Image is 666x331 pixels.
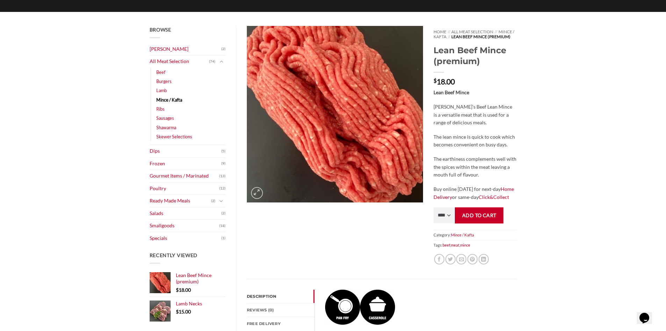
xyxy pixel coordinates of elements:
[448,34,450,39] span: //
[176,287,179,293] span: $
[448,29,450,34] span: //
[460,243,470,247] a: mince
[456,254,466,264] a: Email to a Friend
[451,243,459,247] a: meat
[434,45,516,67] h1: Lean Beef Mince (premium)
[455,207,503,223] button: Add to cart
[176,272,226,285] a: Lean Beef Mince (premium)
[251,187,263,199] a: Zoom
[150,170,220,182] a: Gourmet Items / Marinated
[434,29,514,39] a: Mince / Kafta
[443,243,450,247] a: beef
[209,56,215,67] span: (74)
[221,208,225,219] span: (2)
[434,133,516,149] p: The lean mince is quick to cook which becomes convenient on busy days.
[445,254,456,264] a: Share on Twitter
[434,254,444,264] a: Share on Facebook
[156,77,172,86] a: Burgers
[434,29,446,34] a: Home
[176,301,226,307] a: Lamb Necks
[434,230,516,240] span: Category:
[219,171,225,181] span: (13)
[479,254,489,264] a: Share on LinkedIn
[221,233,225,243] span: (1)
[156,86,167,95] a: Lamb
[150,232,222,244] a: Specials
[156,132,192,141] a: Skewer Selections
[221,158,225,169] span: (9)
[150,55,209,68] a: All Meat Selection
[150,195,212,207] a: Ready Made Meals
[176,287,191,293] bdi: 18.00
[434,77,455,86] bdi: 18.00
[221,146,225,157] span: (5)
[434,186,514,200] a: Home Delivery
[467,254,478,264] a: Pin on Pinterest
[211,196,215,206] span: (2)
[247,290,314,303] a: Description
[150,145,222,157] a: Dips
[434,103,516,127] p: [PERSON_NAME]’s Beef Lean Mince is a versatile meat that is used for a range of delicious meals.
[434,155,516,179] p: The earthiness complements well with the spices within the meat leaving a mouth full of flavour.
[360,290,395,325] img: Lean Beef Mince (premium)
[221,44,225,54] span: (2)
[150,207,222,220] a: Salads
[176,309,179,315] span: $
[637,303,659,324] iframe: chat widget
[156,104,165,113] a: Ribs
[451,233,474,237] a: Mince / Kafta
[451,34,510,39] span: Lean Beef Mince (premium)
[219,221,225,231] span: (18)
[217,197,225,205] button: Toggle
[247,303,314,317] a: Reviews (0)
[156,95,182,104] a: Mince / Kafta
[434,185,516,201] p: Buy online [DATE] for next-day or same-day
[176,309,191,315] bdi: 15.00
[219,183,225,194] span: (12)
[150,27,171,33] span: Browse
[247,317,314,330] a: FREE Delivery
[247,26,423,202] img: Lean Beef Mince (premium)
[150,158,222,170] a: Frozen
[176,301,202,306] span: Lamb Necks
[434,89,469,95] strong: Lean Beef Mince
[217,58,225,65] button: Toggle
[156,113,174,123] a: Sausages
[156,123,176,132] a: Shawarma
[495,29,497,34] span: //
[156,68,165,77] a: Beef
[150,252,198,258] span: Recently Viewed
[176,272,212,284] span: Lean Beef Mince (premium)
[434,78,437,83] span: $
[451,29,493,34] a: All Meat Selection
[325,290,360,325] img: Lean Beef Mince (premium)
[479,194,509,200] a: Click&Collect
[150,43,222,55] a: [PERSON_NAME]
[150,182,220,195] a: Poultry
[434,240,516,250] span: Tags: , ,
[150,220,220,232] a: Smallgoods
